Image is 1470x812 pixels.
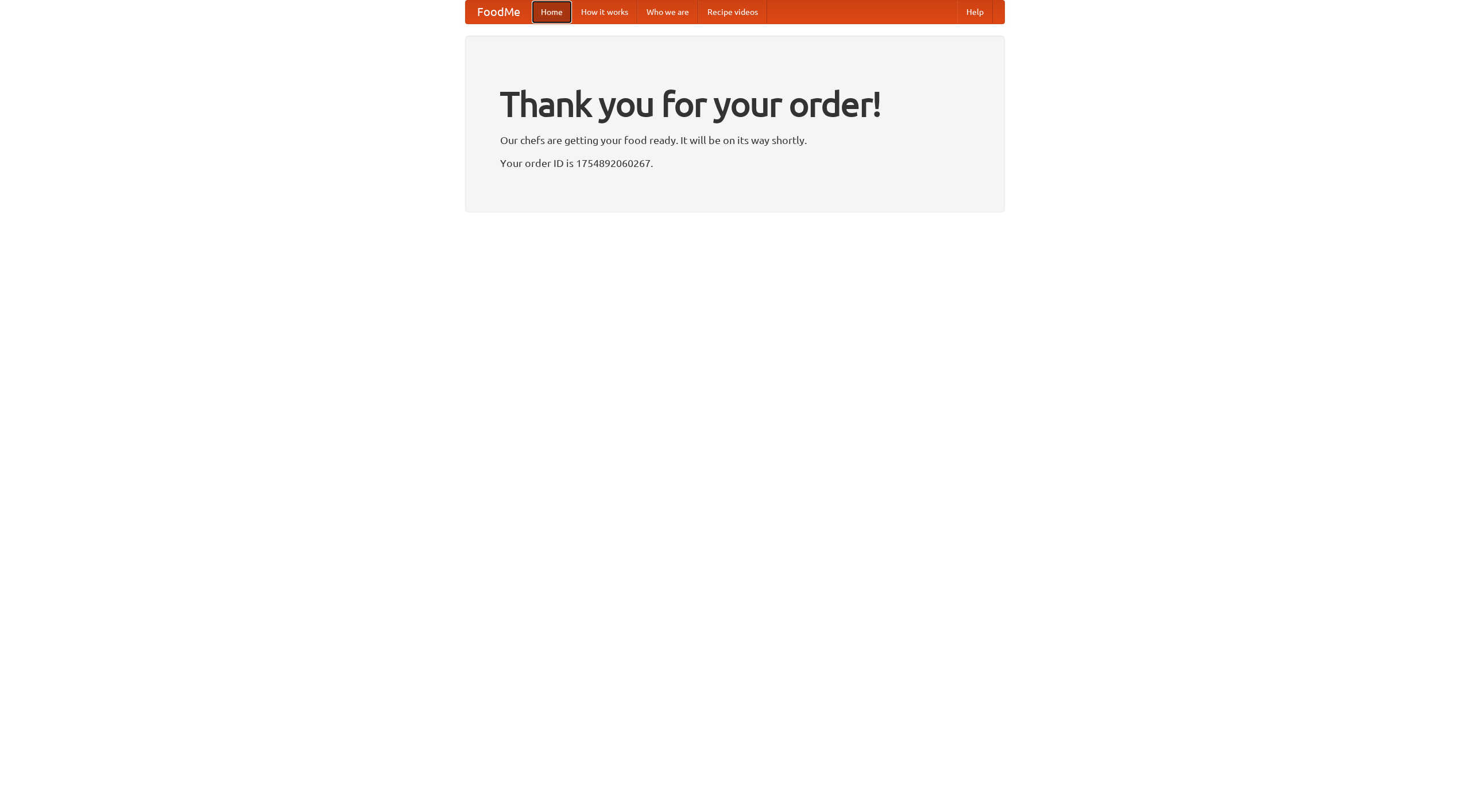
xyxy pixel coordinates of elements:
[698,1,767,24] a: Recipe videos
[466,1,532,24] a: FoodMe
[637,1,698,24] a: Who we are
[500,154,970,172] p: Your order ID is 1754892060267.
[957,1,993,24] a: Help
[500,131,970,149] p: Our chefs are getting your food ready. It will be on its way shortly.
[500,76,970,131] h1: Thank you for your order!
[572,1,637,24] a: How it works
[532,1,572,24] a: Home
